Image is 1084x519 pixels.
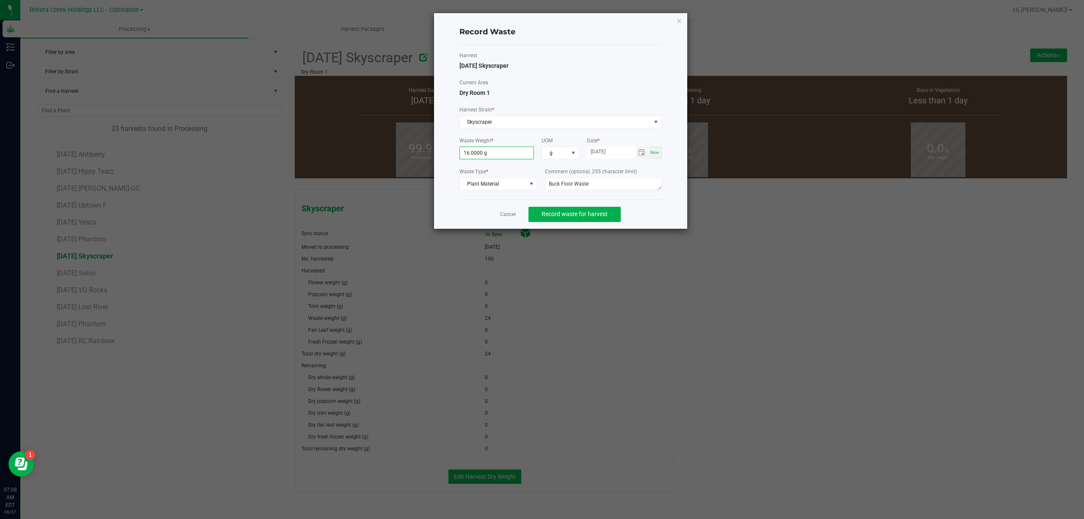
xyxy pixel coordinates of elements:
[545,168,662,175] label: Comment (optional, 255 character limit)
[587,147,636,157] input: Date
[8,451,34,477] iframe: Resource center
[459,52,662,59] label: Harvest
[460,116,651,128] span: Skyscraper
[459,89,490,96] span: Dry Room 1
[500,211,516,218] a: Cancel
[460,178,526,190] span: Plant Material
[459,27,662,38] h4: Record Waste
[650,150,659,155] span: Now
[636,147,648,158] span: Toggle calendar
[528,207,621,222] button: Record waste for harvest
[459,79,662,86] label: Current Area
[459,106,662,114] label: Harvest Strain
[587,137,662,144] label: Date
[459,137,534,144] label: Waste Weight
[542,211,608,217] span: Record waste for harvest
[459,62,509,69] span: [DATE] Skyscraper
[542,147,568,159] span: g
[459,168,537,175] label: Waste Type
[25,450,35,460] iframe: Resource center unread badge
[542,137,579,144] label: UOM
